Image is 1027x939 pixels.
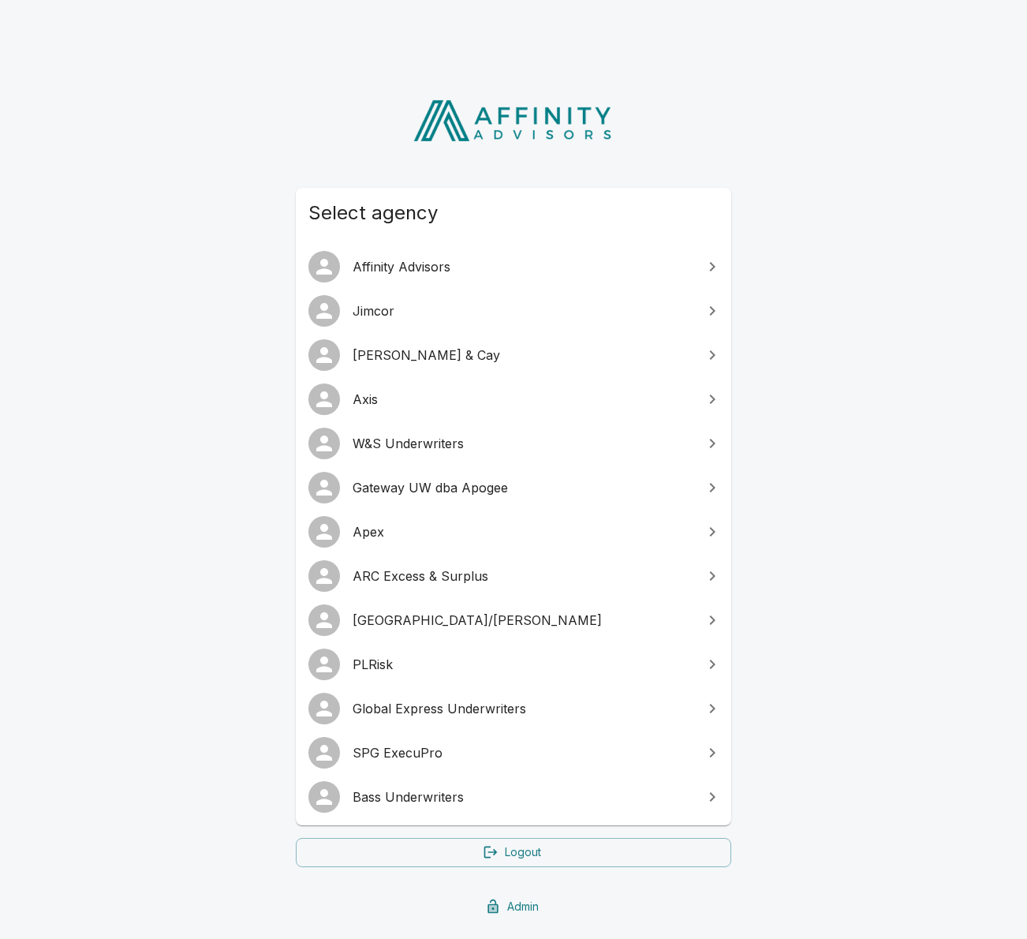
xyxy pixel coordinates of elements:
span: SPG ExecuPro [353,743,693,762]
span: Gateway UW dba Apogee [353,478,693,497]
a: Bass Underwriters [296,775,731,819]
a: PLRisk [296,642,731,686]
span: Affinity Advisors [353,257,693,276]
span: Select agency [308,200,719,226]
a: Gateway UW dba Apogee [296,466,731,510]
span: ARC Excess & Surplus [353,567,693,585]
a: ARC Excess & Surplus [296,554,731,598]
a: [PERSON_NAME] & Cay [296,333,731,377]
a: Axis [296,377,731,421]
span: Bass Underwriters [353,787,693,806]
span: [GEOGRAPHIC_DATA]/[PERSON_NAME] [353,611,693,630]
a: [GEOGRAPHIC_DATA]/[PERSON_NAME] [296,598,731,642]
a: Apex [296,510,731,554]
a: SPG ExecuPro [296,731,731,775]
span: PLRisk [353,655,693,674]
span: W&S Underwriters [353,434,693,453]
span: Global Express Underwriters [353,699,693,718]
span: Axis [353,390,693,409]
span: Jimcor [353,301,693,320]
span: Apex [353,522,693,541]
img: Affinity Advisors Logo [401,95,627,147]
a: Jimcor [296,289,731,333]
span: [PERSON_NAME] & Cay [353,346,693,365]
a: Affinity Advisors [296,245,731,289]
a: Global Express Underwriters [296,686,731,731]
a: W&S Underwriters [296,421,731,466]
a: Logout [296,838,731,867]
a: Admin [296,892,731,922]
